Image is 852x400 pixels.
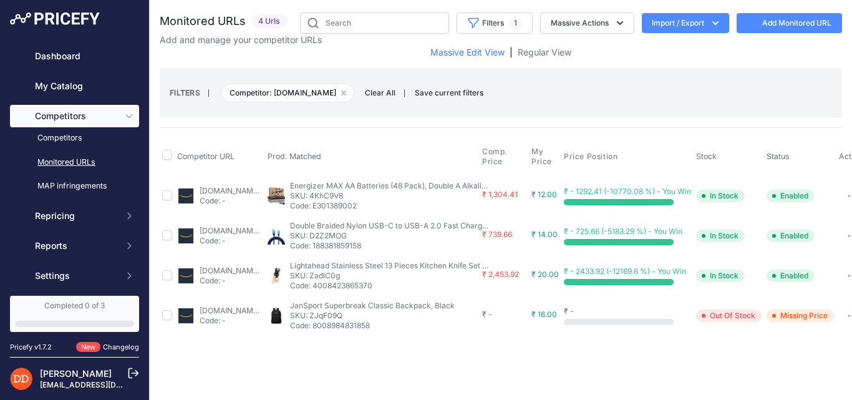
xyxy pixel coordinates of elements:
[40,368,112,379] a: [PERSON_NAME]
[290,241,490,251] p: Code: 188381859158
[564,152,617,162] span: Price Position
[290,271,490,281] p: SKU: ZadlC0g
[564,187,691,196] span: ₹ - 1292.41 (-10770.08 %) - You Win
[564,306,691,316] div: ₹ -
[200,226,280,235] a: [DOMAIN_NAME][URL]
[10,205,139,227] button: Repricing
[359,87,402,99] button: Clear All
[482,230,512,239] span: ₹ 739.66
[290,311,472,321] p: SKU: ZJqF09Q
[737,13,842,33] a: Add Monitored URL
[200,89,217,97] small: |
[531,147,556,167] span: My Price
[510,46,513,59] span: |
[200,186,280,195] a: [DOMAIN_NAME][URL]
[696,270,745,282] span: In Stock
[35,210,117,222] span: Repricing
[10,45,139,67] a: Dashboard
[767,230,815,242] span: Enabled
[518,46,571,59] a: Regular View
[290,201,490,211] p: Code: E301389002
[531,270,559,279] span: ₹ 20.00
[767,270,815,282] span: Enabled
[200,196,263,206] p: Code: -
[290,181,524,190] span: Energizer MAX AA Batteries (48 Pack), Double A Alkaline Batteries
[200,276,263,286] p: Code: -
[200,316,263,326] p: Code: -
[160,12,246,30] h2: Monitored URLs
[540,12,634,34] button: Massive Actions
[10,342,52,353] div: Pricefy v1.7.2
[170,88,200,97] small: FILTERS
[509,17,522,29] span: 1
[10,127,139,149] a: Competitors
[531,310,557,319] span: ₹ 16.00
[696,310,762,322] span: Out Of Stock
[10,105,139,127] button: Competitors
[290,231,490,241] p: SKU: D2Z2MOG
[40,380,170,389] a: [EMAIL_ADDRESS][DOMAIN_NAME]
[531,230,558,239] span: ₹ 14.00
[10,296,139,332] a: Completed 0 of 3
[290,261,568,270] span: Lightahead Stainless Steel 13 Pieces Kitchen Knife Set with Rubber Wood Block
[290,301,455,310] span: JanSport Superbreak Classic Backpack, Black
[457,12,533,34] button: Filters1
[404,89,405,97] small: |
[564,152,620,162] button: Price Position
[531,147,559,167] button: My Price
[268,152,321,161] span: Prod. Matched
[251,14,288,29] span: 4 Urls
[290,191,490,201] p: SKU: 4KhC9V8
[767,190,815,202] span: Enabled
[10,235,139,257] button: Reports
[430,46,505,59] a: Massive Edit View
[482,270,519,279] span: ₹ 2,453.92
[10,175,139,197] a: MAP infringements
[200,266,280,275] a: [DOMAIN_NAME][URL]
[767,152,790,161] span: Status
[696,190,745,202] span: In Stock
[35,270,117,282] span: Settings
[300,12,449,34] input: Search
[482,147,526,167] button: Comp. Price
[290,321,472,331] p: Code: 8008984831858
[10,265,139,287] button: Settings
[35,110,117,122] span: Competitors
[564,266,686,276] span: ₹ - 2433.92 (-12169.6 %) - You Win
[200,236,263,246] p: Code: -
[531,190,557,199] span: ₹ 12.00
[415,88,483,97] span: Save current filters
[103,343,139,351] a: Changelog
[35,240,117,252] span: Reports
[10,152,139,173] a: Monitored URLs
[564,227,682,236] span: ₹ - 725.66 (-5183.29 %) - You Win
[221,84,354,102] span: Competitor: [DOMAIN_NAME]
[200,306,280,315] a: [DOMAIN_NAME][URL]
[696,230,745,242] span: In Stock
[482,147,524,167] span: Comp. Price
[10,12,100,25] img: Pricefy Logo
[76,342,100,353] span: New
[160,34,322,46] p: Add and manage your competitor URLs
[767,310,834,322] span: Missing Price
[482,190,518,199] span: ₹ 1,304.41
[290,221,584,230] span: Double Braided Nylon USB-C to USB-A 2.0 Fast Charging Cable, 3A - 6-Foot, Silver
[482,310,526,320] div: ₹ -
[177,152,235,161] span: Competitor URL
[290,281,490,291] p: Code: 4008423865370
[642,13,729,33] button: Import / Export
[15,301,134,311] div: Completed 0 of 3
[696,152,717,161] span: Stock
[10,75,139,97] a: My Catalog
